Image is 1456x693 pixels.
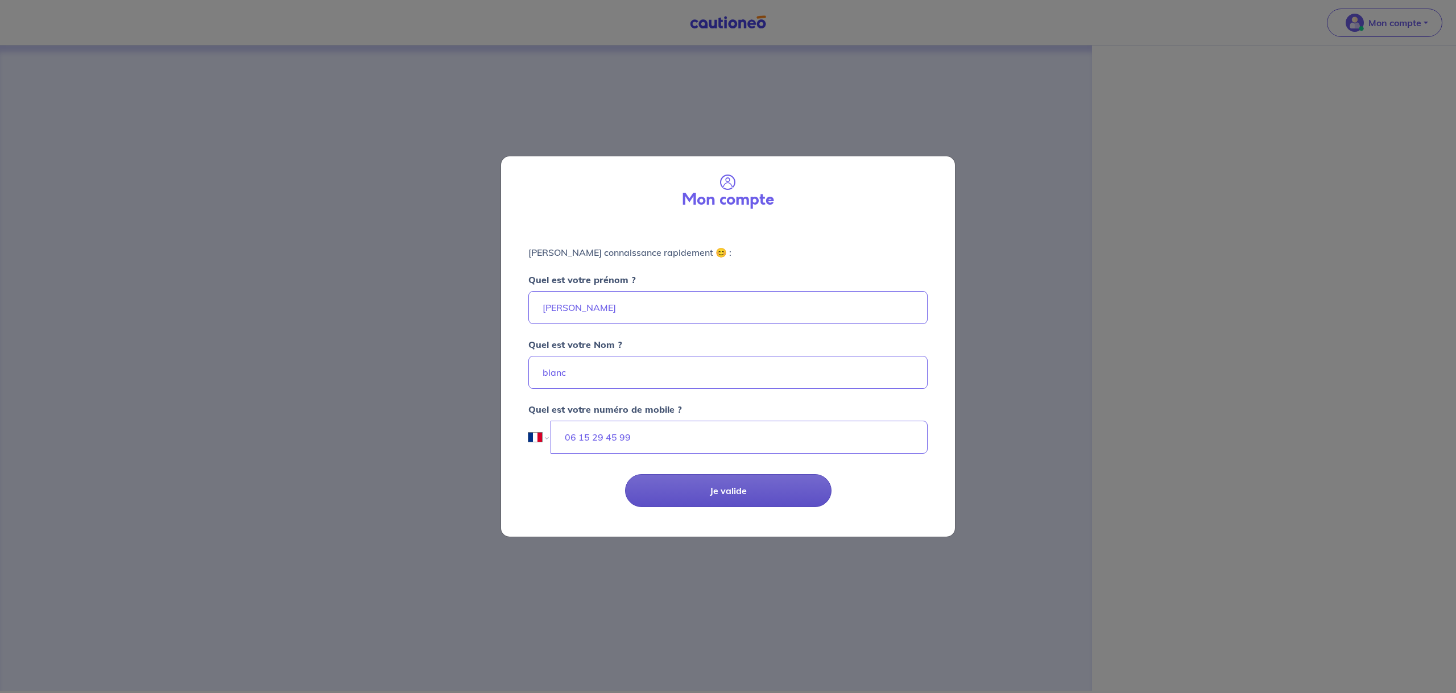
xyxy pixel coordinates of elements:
[528,291,928,324] input: Ex : Martin
[528,246,928,259] p: [PERSON_NAME] connaissance rapidement 😊 :
[528,356,928,389] input: Ex : Durand
[682,190,774,210] h3: Mon compte
[551,421,928,454] input: Ex : 06 06 06 06 06
[528,274,636,285] strong: Quel est votre prénom ?
[625,474,832,507] button: Je valide
[528,404,682,415] strong: Quel est votre numéro de mobile ?
[528,339,622,350] strong: Quel est votre Nom ?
